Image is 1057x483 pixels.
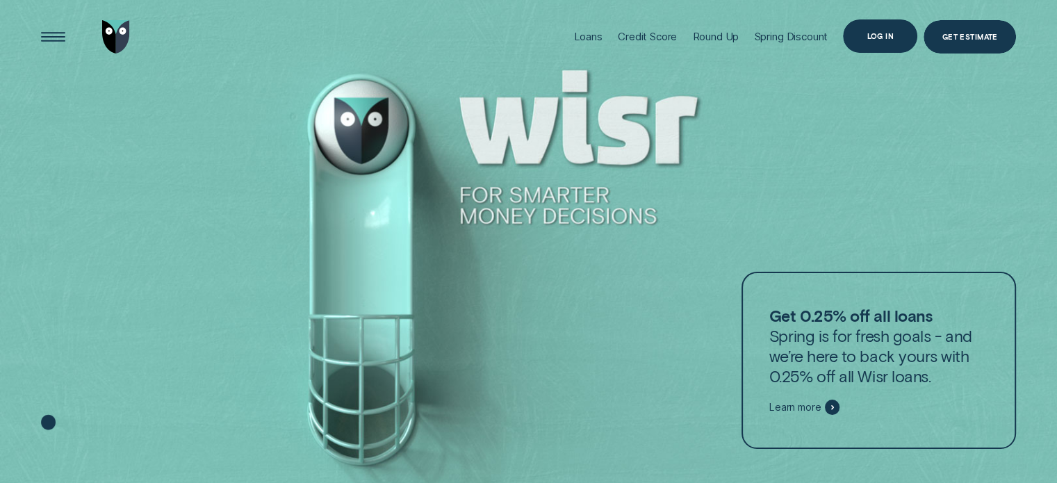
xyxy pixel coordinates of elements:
img: Wisr [102,20,130,54]
button: Open Menu [36,20,69,54]
div: Spring Discount [754,30,828,43]
span: Learn more [769,401,821,414]
a: Get Estimate [924,20,1016,54]
button: Log in [843,19,917,53]
div: Round Up [692,30,739,43]
div: Log in [867,33,894,39]
a: Get 0.25% off all loansSpring is for fresh goals - and we’re here to back yours with 0.25% off al... [741,272,1017,448]
p: Spring is for fresh goals - and we’re here to back yours with 0.25% off all Wisr loans. [769,306,989,386]
div: Loans [574,30,603,43]
strong: Get 0.25% off all loans [769,306,932,325]
div: Credit Score [618,30,677,43]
